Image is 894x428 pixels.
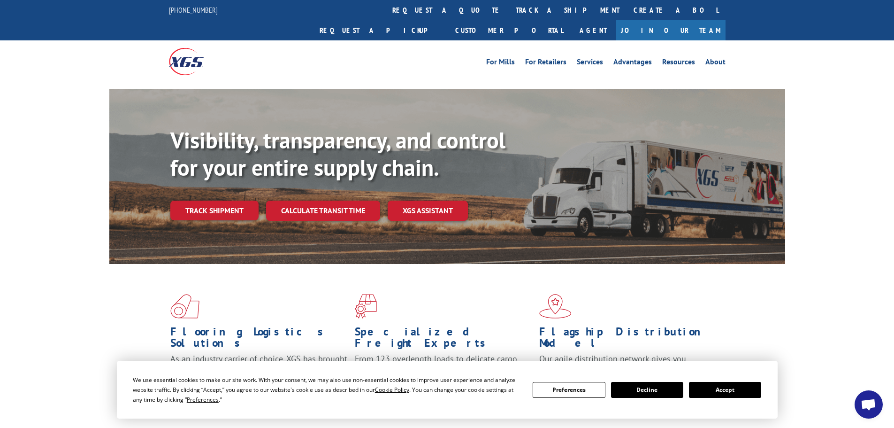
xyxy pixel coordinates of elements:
[705,58,726,69] a: About
[375,386,409,394] span: Cookie Policy
[187,396,219,404] span: Preferences
[486,58,515,69] a: For Mills
[170,326,348,353] h1: Flooring Logistics Solutions
[355,294,377,319] img: xgs-icon-focused-on-flooring-red
[855,390,883,419] div: Open chat
[539,294,572,319] img: xgs-icon-flagship-distribution-model-red
[613,58,652,69] a: Advantages
[170,125,505,182] b: Visibility, transparency, and control for your entire supply chain.
[525,58,566,69] a: For Retailers
[388,201,468,221] a: XGS ASSISTANT
[533,382,605,398] button: Preferences
[117,361,778,419] div: Cookie Consent Prompt
[133,375,521,405] div: We use essential cookies to make our site work. With your consent, we may also use non-essential ...
[689,382,761,398] button: Accept
[616,20,726,40] a: Join Our Team
[448,20,570,40] a: Customer Portal
[355,326,532,353] h1: Specialized Freight Experts
[577,58,603,69] a: Services
[355,353,532,395] p: From 123 overlength loads to delicate cargo, our experienced staff knows the best way to move you...
[611,382,683,398] button: Decline
[570,20,616,40] a: Agent
[170,294,199,319] img: xgs-icon-total-supply-chain-intelligence-red
[170,201,259,220] a: Track shipment
[539,353,712,375] span: Our agile distribution network gives you nationwide inventory management on demand.
[170,353,347,387] span: As an industry carrier of choice, XGS has brought innovation and dedication to flooring logistics...
[539,326,717,353] h1: Flagship Distribution Model
[266,201,380,221] a: Calculate transit time
[313,20,448,40] a: Request a pickup
[662,58,695,69] a: Resources
[169,5,218,15] a: [PHONE_NUMBER]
